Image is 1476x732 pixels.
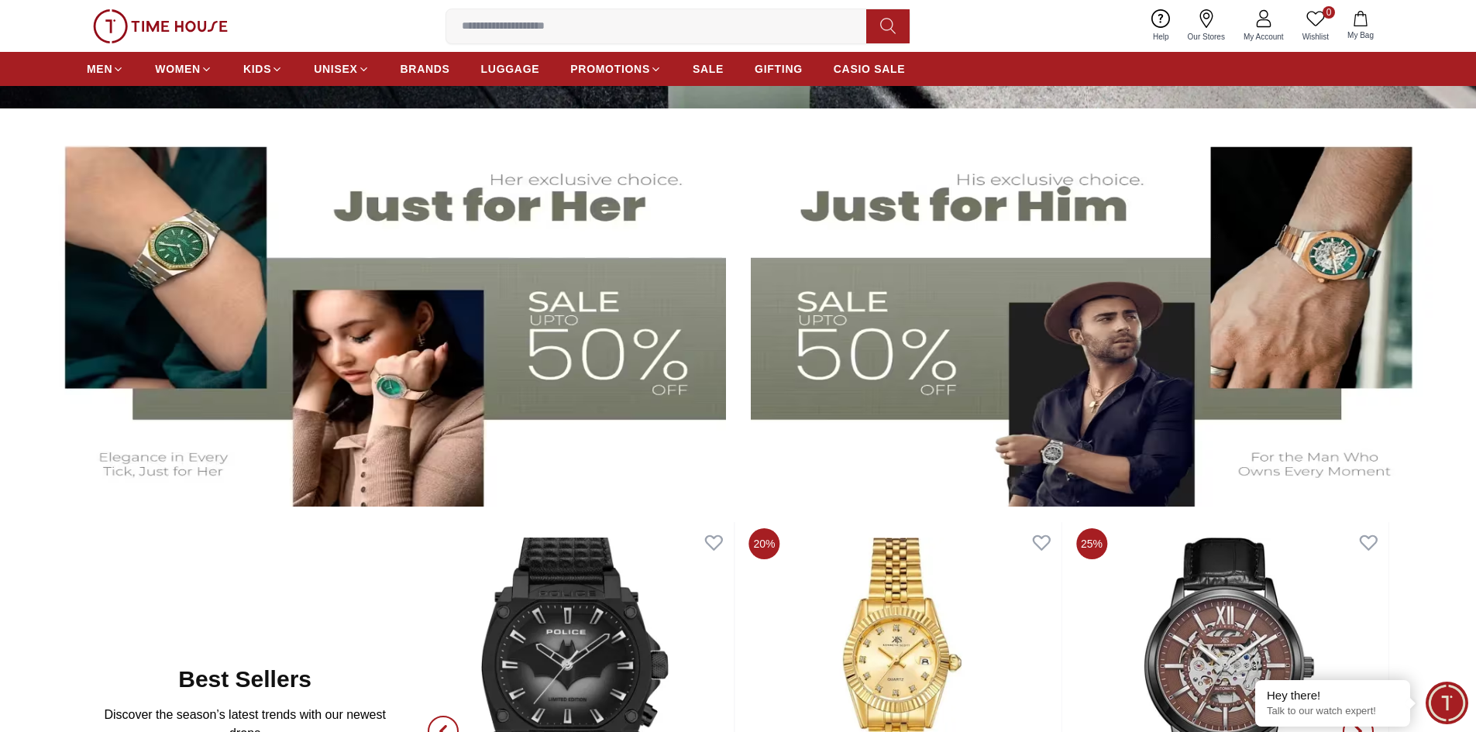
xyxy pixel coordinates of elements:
[401,55,450,83] a: BRANDS
[87,61,112,77] span: MEN
[834,55,906,83] a: CASIO SALE
[1144,6,1178,46] a: Help
[570,55,662,83] a: PROMOTIONS
[178,665,311,693] h2: Best Sellers
[401,61,450,77] span: BRANDS
[693,61,724,77] span: SALE
[1237,31,1290,43] span: My Account
[1147,31,1175,43] span: Help
[1267,688,1399,703] div: Hey there!
[1178,6,1234,46] a: Our Stores
[749,528,780,559] span: 20%
[1182,31,1231,43] span: Our Stores
[1426,682,1468,724] div: Chat Widget
[1323,6,1335,19] span: 0
[1341,29,1380,41] span: My Bag
[570,61,650,77] span: PROMOTIONS
[481,61,540,77] span: LUGGAGE
[481,55,540,83] a: LUGGAGE
[1296,31,1335,43] span: Wishlist
[1293,6,1338,46] a: 0Wishlist
[693,55,724,83] a: SALE
[155,55,212,83] a: WOMEN
[243,61,271,77] span: KIDS
[755,55,803,83] a: GIFTING
[751,124,1440,507] img: Men's Watches Banner
[314,55,369,83] a: UNISEX
[155,61,201,77] span: WOMEN
[755,61,803,77] span: GIFTING
[1076,528,1107,559] span: 25%
[1338,8,1383,44] button: My Bag
[1267,705,1399,718] p: Talk to our watch expert!
[834,61,906,77] span: CASIO SALE
[37,124,726,507] img: Women's Watches Banner
[314,61,357,77] span: UNISEX
[243,55,283,83] a: KIDS
[87,55,124,83] a: MEN
[93,9,228,43] img: ...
